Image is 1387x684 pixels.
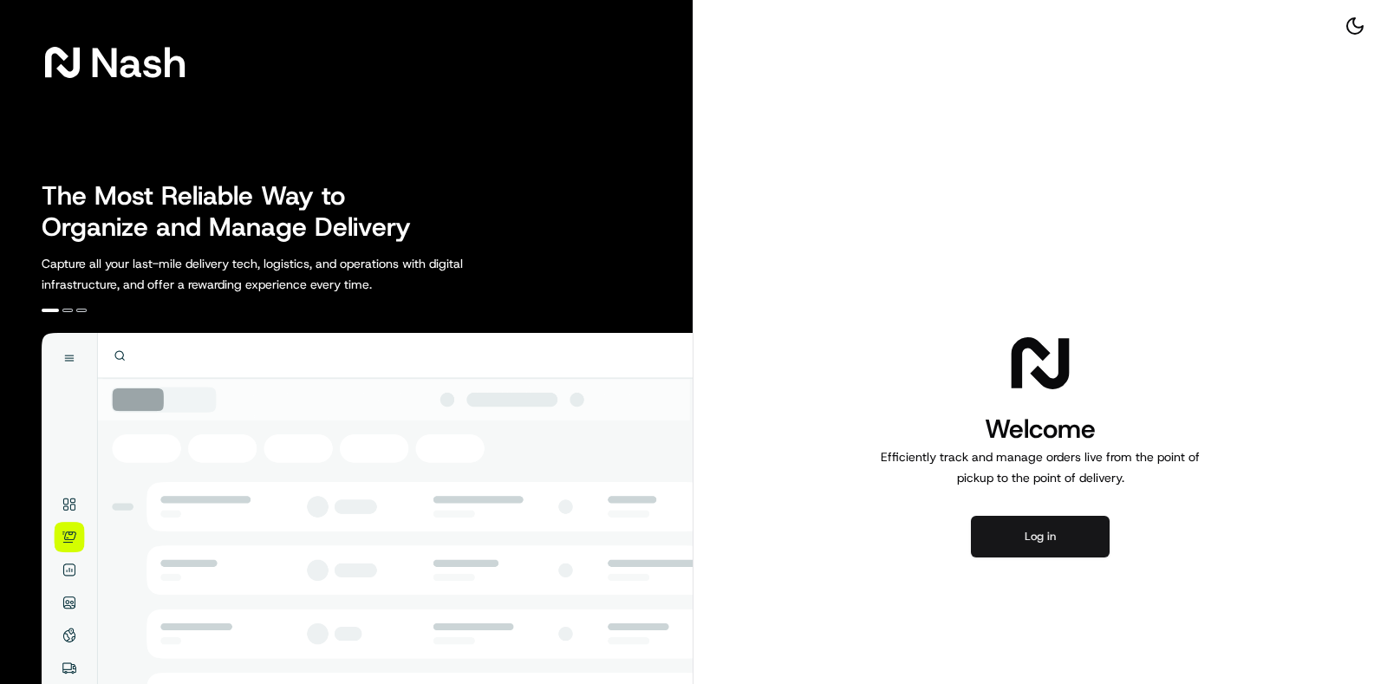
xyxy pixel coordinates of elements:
span: Nash [90,45,186,80]
p: Capture all your last-mile delivery tech, logistics, and operations with digital infrastructure, ... [42,253,541,295]
h2: The Most Reliable Way to Organize and Manage Delivery [42,180,430,243]
h1: Welcome [874,412,1207,446]
button: Log in [971,516,1110,557]
p: Efficiently track and manage orders live from the point of pickup to the point of delivery. [874,446,1207,488]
